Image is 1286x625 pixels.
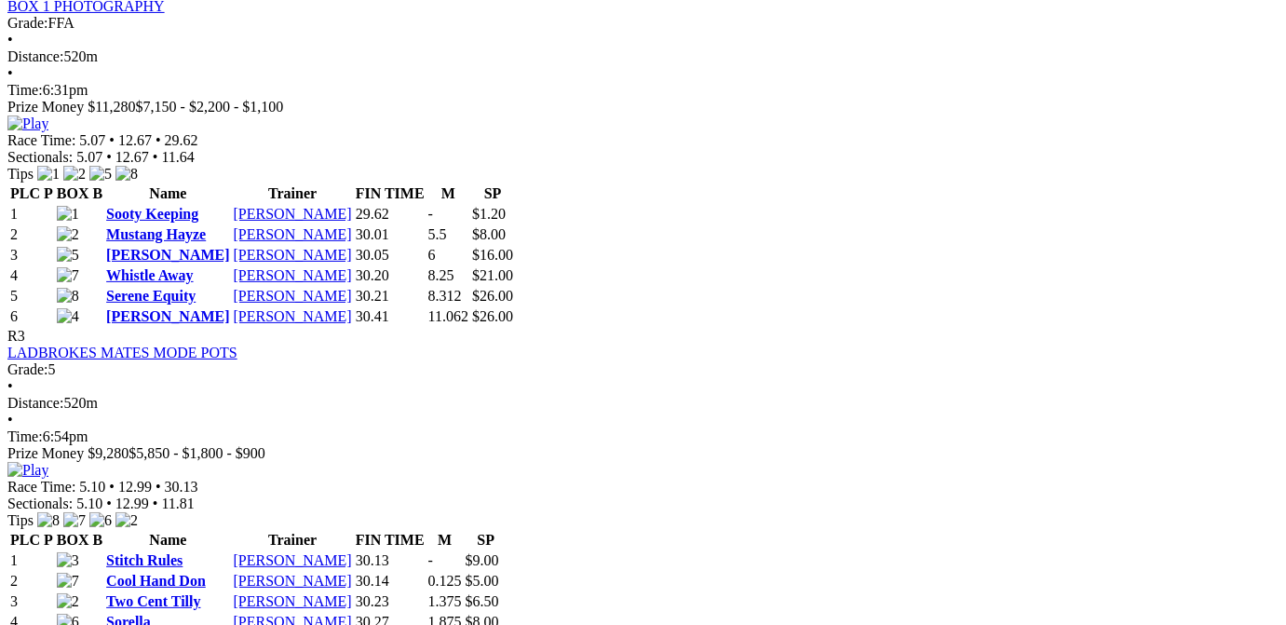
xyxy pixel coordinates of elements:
[44,185,53,201] span: P
[115,512,138,529] img: 2
[428,573,462,589] text: 0.125
[7,479,75,495] span: Race Time:
[355,531,426,550] th: FIN TIME
[7,428,1279,445] div: 6:54pm
[233,531,353,550] th: Trainer
[472,206,506,222] span: $1.20
[106,573,206,589] a: Cool Hand Don
[10,185,40,201] span: PLC
[7,15,48,31] span: Grade:
[63,512,86,529] img: 7
[427,184,469,203] th: M
[115,166,138,183] img: 8
[57,573,79,590] img: 7
[9,205,54,224] td: 1
[7,48,63,64] span: Distance:
[165,132,198,148] span: 29.62
[428,267,454,283] text: 8.25
[355,551,426,570] td: 30.13
[129,445,265,461] span: $5,850 - $1,800 - $900
[7,395,63,411] span: Distance:
[115,496,149,511] span: 12.99
[471,184,514,203] th: SP
[355,246,426,265] td: 30.05
[355,572,426,591] td: 30.14
[234,552,352,568] a: [PERSON_NAME]
[234,288,352,304] a: [PERSON_NAME]
[9,592,54,611] td: 3
[92,532,102,548] span: B
[57,552,79,569] img: 3
[9,246,54,265] td: 3
[7,428,43,444] span: Time:
[156,479,161,495] span: •
[118,132,152,148] span: 12.67
[165,479,198,495] span: 30.13
[44,532,53,548] span: P
[466,552,499,568] span: $9.00
[7,412,13,428] span: •
[234,226,352,242] a: [PERSON_NAME]
[428,288,462,304] text: 8.312
[234,308,352,324] a: [PERSON_NAME]
[428,552,433,568] text: -
[7,445,1279,462] div: Prize Money $9,280
[57,226,79,243] img: 2
[428,308,468,324] text: 11.062
[10,532,40,548] span: PLC
[233,184,353,203] th: Trainer
[7,496,73,511] span: Sectionals:
[234,267,352,283] a: [PERSON_NAME]
[57,185,89,201] span: BOX
[9,307,54,326] td: 6
[161,496,194,511] span: 11.81
[234,573,352,589] a: [PERSON_NAME]
[234,206,352,222] a: [PERSON_NAME]
[92,185,102,201] span: B
[156,132,161,148] span: •
[472,247,513,263] span: $16.00
[7,99,1279,115] div: Prize Money $11,280
[234,247,352,263] a: [PERSON_NAME]
[136,99,284,115] span: $7,150 - $2,200 - $1,100
[115,149,149,165] span: 12.67
[118,479,152,495] span: 12.99
[7,15,1279,32] div: FFA
[427,531,463,550] th: M
[106,496,112,511] span: •
[76,149,102,165] span: 5.07
[9,266,54,285] td: 4
[465,531,508,550] th: SP
[153,149,158,165] span: •
[37,512,60,529] img: 8
[7,462,48,479] img: Play
[7,32,13,48] span: •
[79,479,105,495] span: 5.10
[106,308,229,324] a: [PERSON_NAME]
[106,288,196,304] a: Serene Equity
[7,149,73,165] span: Sectionals:
[7,395,1279,412] div: 520m
[355,307,426,326] td: 30.41
[106,593,200,609] a: Two Cent Tilly
[472,308,513,324] span: $26.00
[106,206,198,222] a: Sooty Keeping
[106,267,193,283] a: Whistle Away
[63,166,86,183] img: 2
[9,551,54,570] td: 1
[57,532,89,548] span: BOX
[355,225,426,244] td: 30.01
[428,593,462,609] text: 1.375
[89,512,112,529] img: 6
[79,132,105,148] span: 5.07
[472,288,513,304] span: $26.00
[106,247,229,263] a: [PERSON_NAME]
[7,132,75,148] span: Race Time:
[57,308,79,325] img: 4
[57,288,79,305] img: 8
[466,593,499,609] span: $6.50
[57,267,79,284] img: 7
[355,266,426,285] td: 30.20
[234,593,352,609] a: [PERSON_NAME]
[57,593,79,610] img: 2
